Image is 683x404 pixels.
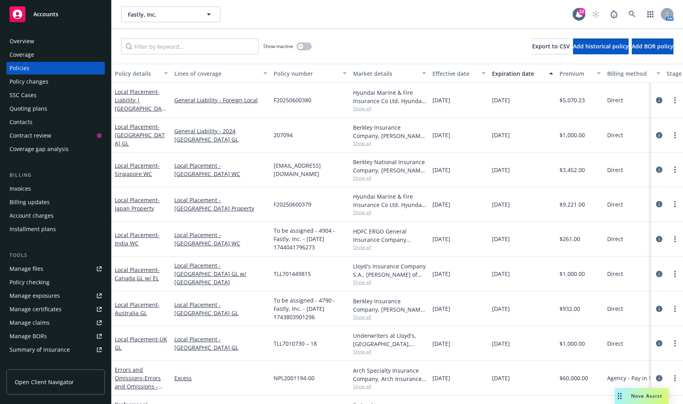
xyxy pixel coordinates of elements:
[115,335,167,351] a: Local Placement
[670,96,680,105] a: more
[6,48,105,61] a: Coverage
[174,261,267,286] a: Local Placement - [GEOGRAPHIC_DATA] GL w/ [GEOGRAPHIC_DATA]
[532,42,570,50] span: Export to CSV
[274,296,347,321] span: To be assigned - 4790 - Fastly, Inc. - [DATE] 1743803901296
[607,235,623,243] span: Direct
[432,270,450,278] span: [DATE]
[6,276,105,289] a: Policy checking
[274,226,347,251] span: To be assigned - 4904 - Fastly, Inc. - [DATE] 1744041796273
[492,304,510,313] span: [DATE]
[588,6,604,22] a: Start snowing
[115,231,160,247] a: Local Placement
[263,43,293,50] span: Show inactive
[274,270,311,278] span: TLL701449815
[10,89,37,101] div: SSC Cases
[6,129,105,142] a: Contract review
[670,130,680,140] a: more
[432,374,450,382] span: [DATE]
[492,374,510,382] span: [DATE]
[10,48,34,61] div: Coverage
[115,69,159,78] div: Policy details
[274,69,338,78] div: Policy number
[556,64,604,83] button: Premium
[353,331,426,348] div: Underwriters at Lloyd's, [GEOGRAPHIC_DATA], [PERSON_NAME] of [GEOGRAPHIC_DATA]
[115,266,160,282] a: Local Placement
[607,166,623,174] span: Direct
[353,88,426,105] div: Hyundai Marine & Fire Insurance Co Ltd, Hyundai Insurance, Berkley Technology Underwriters (Inter...
[10,75,48,88] div: Policy changes
[115,123,165,147] span: - [GEOGRAPHIC_DATA] GL
[274,96,311,104] span: F20250600380
[654,373,664,383] a: circleInformation
[10,303,62,316] div: Manage certificates
[560,166,585,174] span: $3,452.00
[174,69,259,78] div: Lines of coverage
[654,130,664,140] a: circleInformation
[10,276,50,289] div: Policy checking
[607,131,623,139] span: Direct
[6,223,105,236] a: Installment plans
[670,199,680,209] a: more
[573,42,629,50] span: Add historical policy
[578,8,585,15] div: 22
[654,234,664,244] a: circleInformation
[632,42,673,50] span: Add BOR policy
[6,89,105,101] a: SSC Cases
[353,209,426,216] span: Show all
[274,374,314,382] span: NPL2001194-00
[6,316,105,329] a: Manage claims
[10,330,47,343] div: Manage BORs
[607,69,652,78] div: Billing method
[607,200,623,209] span: Direct
[6,182,105,195] a: Invoices
[174,374,267,382] a: Excess
[353,158,426,174] div: Berkley National Insurance Company, [PERSON_NAME] Corporation, Berkley Technology Underwriters (I...
[174,127,267,144] a: General Liability - 2024 [GEOGRAPHIC_DATA] GL
[670,339,680,348] a: more
[654,304,664,314] a: circleInformation
[10,316,50,329] div: Manage claims
[6,196,105,209] a: Billing updates
[560,235,580,243] span: $261.00
[115,231,160,247] span: - India WC
[353,244,426,251] span: Show all
[353,192,426,209] div: Hyundai Marine & Fire Insurance Co Ltd, Hyundai Insurance, Berkley Technology Underwriters (Inter...
[560,131,585,139] span: $1,000.00
[607,339,623,348] span: Direct
[174,301,267,317] a: Local Placement - [GEOGRAPHIC_DATA] GL
[6,116,105,128] a: Contacts
[115,123,165,147] a: Local Placement
[115,162,160,178] a: Local Placement
[10,35,34,48] div: Overview
[10,116,33,128] div: Contacts
[632,38,673,54] button: Add BOR policy
[6,143,105,155] a: Coverage gap analysis
[492,339,510,348] span: [DATE]
[115,266,160,282] span: - Canada GL w/ EL
[607,96,623,104] span: Direct
[560,374,588,382] span: $60,000.00
[607,374,658,382] span: Agency - Pay in full
[607,270,623,278] span: Direct
[492,235,510,243] span: [DATE]
[670,165,680,174] a: more
[353,348,426,355] span: Show all
[670,234,680,244] a: more
[353,174,426,181] span: Show all
[573,38,629,54] button: Add historical policy
[492,96,510,104] span: [DATE]
[615,388,625,404] div: Drag to move
[10,196,50,209] div: Billing updates
[429,64,489,83] button: Effective date
[174,96,267,104] a: General Liability - Foreign Local
[353,279,426,285] span: Show all
[10,209,54,222] div: Account charges
[492,200,510,209] span: [DATE]
[353,314,426,320] span: Show all
[432,304,450,313] span: [DATE]
[560,270,585,278] span: $1,000.00
[353,69,417,78] div: Market details
[432,235,450,243] span: [DATE]
[6,289,105,302] a: Manage exposures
